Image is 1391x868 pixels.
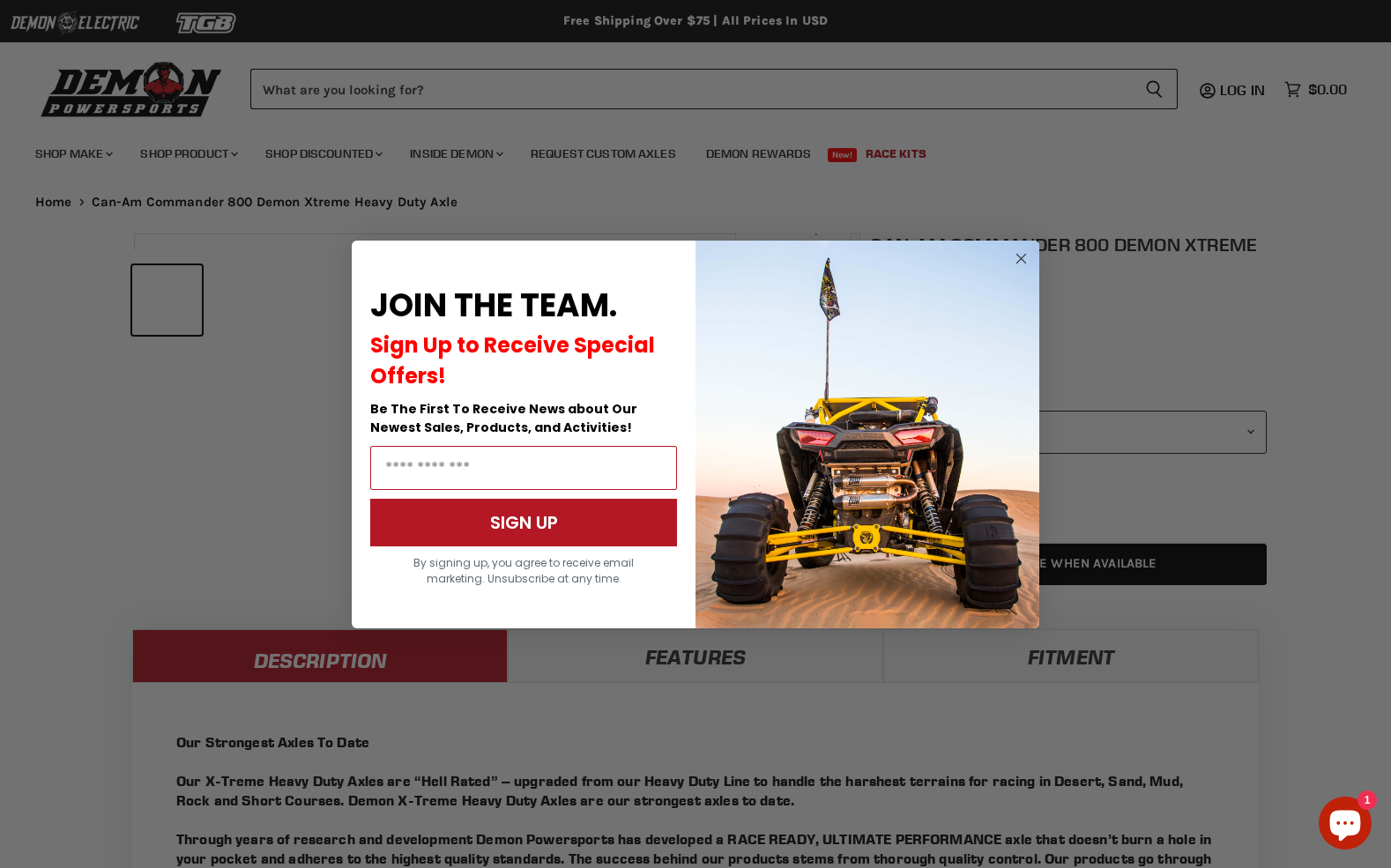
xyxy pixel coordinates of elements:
[370,400,637,436] span: Be The First To Receive News about Our Newest Sales, Products, and Activities!
[370,283,617,328] span: JOIN THE TEAM.
[695,241,1039,628] img: a9095488-b6e7-41ba-879d-588abfab540b.jpeg
[413,555,634,586] span: By signing up, you agree to receive email marketing. Unsubscribe at any time.
[1313,797,1377,854] inbox-online-store-chat: Shopify online store chat
[370,499,677,546] button: SIGN UP
[370,446,677,490] input: Email Address
[370,330,655,390] span: Sign Up to Receive Special Offers!
[1010,248,1032,270] button: Close dialog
